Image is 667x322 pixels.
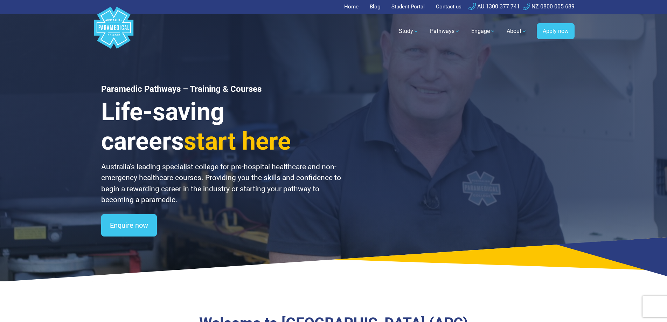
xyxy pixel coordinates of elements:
[93,14,135,49] a: Australian Paramedical College
[101,214,157,237] a: Enquire now
[101,84,342,94] h1: Paramedic Pathways – Training & Courses
[502,21,531,41] a: About
[537,23,575,39] a: Apply now
[467,21,500,41] a: Engage
[184,127,291,156] span: start here
[101,162,342,206] p: Australia’s leading specialist college for pre-hospital healthcare and non-emergency healthcare c...
[523,3,575,10] a: NZ 0800 005 689
[101,97,342,156] h3: Life-saving careers
[395,21,423,41] a: Study
[426,21,464,41] a: Pathways
[468,3,520,10] a: AU 1300 377 741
